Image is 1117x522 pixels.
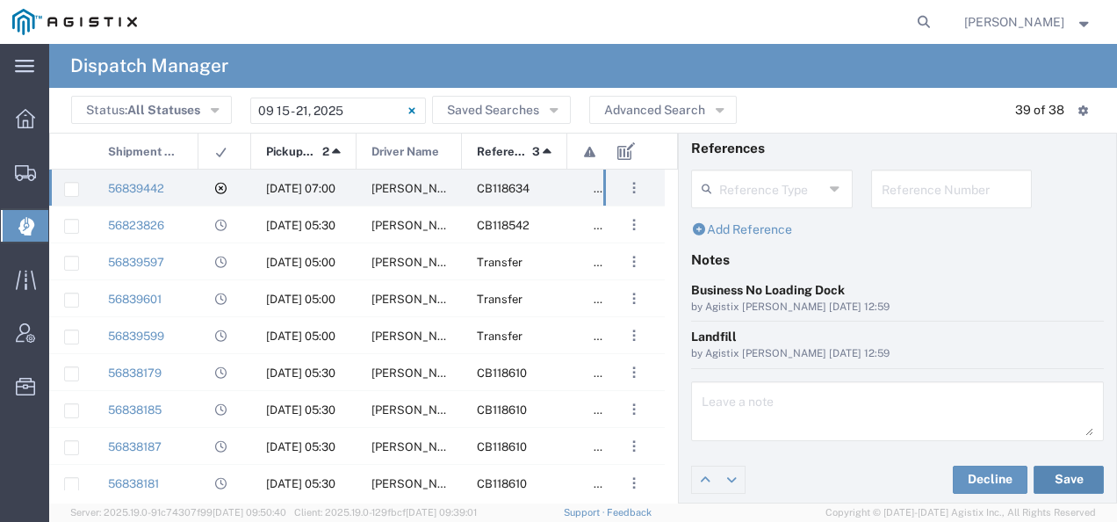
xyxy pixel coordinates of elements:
button: Decline [953,466,1027,494]
span: Client: 2025.19.0-129fbcf [294,507,477,518]
a: 56839597 [108,256,164,269]
span: Reference [477,134,526,170]
a: 56838179 [108,366,162,380]
span: CB118610 [477,477,527,490]
span: . . . [632,288,636,309]
span: 09/17/2025, 05:30 [266,477,335,490]
h4: Dispatch Manager [70,44,228,88]
a: 56823826 [108,219,164,232]
span: . . . [632,362,636,383]
div: Landfill [691,328,1104,346]
a: Edit previous row [692,467,718,493]
div: by Agistix [PERSON_NAME] [DATE] 12:59 [691,346,1104,362]
a: 56838185 [108,403,162,417]
span: . . . [632,251,636,272]
button: ... [622,434,646,459]
span: 09/17/2025, 05:30 [266,403,335,417]
span: Julio Millan [371,293,466,306]
span: Balraj Virk [371,366,466,380]
span: 09/17/2025, 05:00 [266,256,335,269]
button: ... [622,323,646,348]
span: . . . [632,325,636,346]
div: 39 of 38 [1015,101,1064,120]
span: CB118542 [477,219,530,232]
span: Transfer [477,330,522,343]
button: ... [622,360,646,385]
h4: Notes [691,251,1104,267]
span: Manohar Singh [371,440,466,453]
span: [DATE] 09:50:40 [213,507,286,518]
span: Server: 2025.19.0-91c74307f99 [70,507,286,518]
span: CB118610 [477,366,527,380]
button: Advanced Search [589,96,737,124]
span: Jessica Carr [964,12,1064,32]
span: CB118610 [477,403,527,417]
h4: References [691,140,1104,156]
span: Transfer [477,256,522,269]
a: 56839442 [108,182,164,195]
span: . . . [632,399,636,420]
div: Business No Loading Dock [691,281,1104,300]
span: 09/17/2025, 05:30 [266,440,335,453]
a: 56839601 [108,293,162,306]
button: [PERSON_NAME] [963,11,1093,33]
span: 2 [322,134,329,170]
button: ... [622,213,646,237]
a: Support [564,507,608,518]
button: ... [622,397,646,422]
a: Edit next row [718,467,745,493]
span: Jihtan Singh [371,219,466,232]
span: . . . [632,473,636,494]
button: Saved Searches [432,96,571,124]
span: . . . [632,214,636,236]
span: Varun Taneja [371,330,466,343]
a: 56838181 [108,477,159,490]
img: logo [12,9,137,35]
span: 09/17/2025, 05:30 [266,366,335,380]
span: Jihtan Singh [371,403,466,417]
button: Status:All Statuses [71,96,232,124]
span: . . . [632,178,636,199]
span: 09/17/2025, 05:00 [266,293,335,306]
span: CB118634 [477,182,530,195]
span: Pavel Luna [371,256,466,269]
span: 3 [532,134,540,170]
button: ... [622,286,646,311]
span: Driver Name [371,134,439,170]
a: 56839599 [108,330,164,343]
span: All Statuses [127,103,200,117]
button: ... [622,471,646,496]
button: ... [622,176,646,200]
span: 09/16/2025, 05:30 [266,219,335,232]
span: Shipment No. [108,134,179,170]
span: 09/17/2025, 05:00 [266,330,335,343]
button: Save [1034,466,1104,494]
span: Roberto Branas [371,477,466,490]
span: Leonel Armenta [371,182,466,195]
a: 56838187 [108,440,162,453]
span: 09/17/2025, 07:00 [266,182,335,195]
button: ... [622,250,646,274]
span: . . . [632,436,636,457]
div: by Agistix [PERSON_NAME] [DATE] 12:59 [691,300,1104,315]
span: [DATE] 09:39:01 [406,507,477,518]
span: Copyright © [DATE]-[DATE] Agistix Inc., All Rights Reserved [825,505,1096,520]
a: Feedback [607,507,652,518]
span: Transfer [477,293,522,306]
span: Pickup Date and Time [266,134,316,170]
span: CB118610 [477,440,527,453]
a: Add Reference [691,222,792,236]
